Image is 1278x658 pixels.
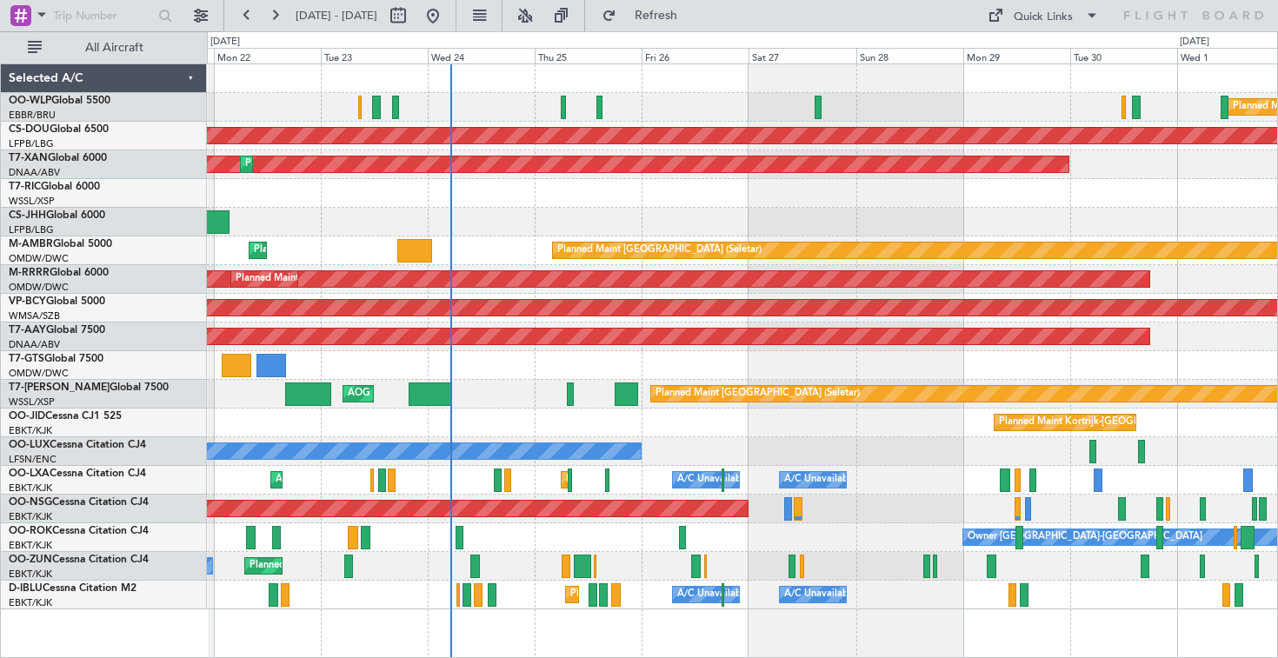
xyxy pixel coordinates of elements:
div: Planned Maint Nice ([GEOGRAPHIC_DATA]) [570,582,764,608]
a: EBKT/KJK [9,424,52,437]
span: CS-DOU [9,124,50,135]
a: OMDW/DWC [9,367,69,380]
a: OO-WLPGlobal 5500 [9,96,110,106]
div: Wed 24 [428,48,535,63]
div: Planned Maint Dubai (Al Maktoum Intl) [236,266,407,292]
a: M-RRRRGlobal 6000 [9,268,109,278]
span: [DATE] - [DATE] [296,8,377,23]
a: OO-NSGCessna Citation CJ4 [9,497,149,508]
div: Planned Maint Kortrijk-[GEOGRAPHIC_DATA] [250,553,452,579]
a: WSSL/XSP [9,195,55,208]
span: OO-NSG [9,497,52,508]
div: A/C Unavailable [GEOGRAPHIC_DATA] ([GEOGRAPHIC_DATA] National) [677,582,1001,608]
span: D-IBLU [9,583,43,594]
span: VP-BCY [9,296,46,307]
span: OO-LXA [9,469,50,479]
div: Planned Maint Dubai (Al Maktoum Intl) [254,237,425,263]
a: T7-[PERSON_NAME]Global 7500 [9,382,169,393]
div: AOG Maint London ([GEOGRAPHIC_DATA]) [348,381,542,407]
span: Refresh [620,10,693,22]
a: D-IBLUCessna Citation M2 [9,583,136,594]
div: Planned Maint Kortrijk-[GEOGRAPHIC_DATA] [566,467,769,493]
a: OO-ZUNCessna Citation CJ4 [9,555,149,565]
span: OO-ROK [9,526,52,536]
a: LFPB/LBG [9,137,54,150]
div: Fri 26 [642,48,749,63]
a: DNAA/ABV [9,166,60,179]
a: LFSN/ENC [9,453,57,466]
div: Quick Links [1014,9,1073,26]
button: Refresh [594,2,698,30]
div: Planned Maint [GEOGRAPHIC_DATA] (Seletar) [656,381,860,407]
span: CS-JHH [9,210,46,221]
span: T7-XAN [9,153,48,163]
span: OO-LUX [9,440,50,450]
a: VP-BCYGlobal 5000 [9,296,105,307]
span: OO-ZUN [9,555,52,565]
a: T7-GTSGlobal 7500 [9,354,103,364]
div: [DATE] [1180,35,1209,50]
a: LFPB/LBG [9,223,54,236]
div: A/C Unavailable [784,467,856,493]
div: Tue 23 [321,48,428,63]
a: T7-RICGlobal 6000 [9,182,100,192]
span: T7-RIC [9,182,41,192]
a: CS-JHHGlobal 6000 [9,210,105,221]
div: Mon 22 [214,48,321,63]
button: Quick Links [979,2,1108,30]
a: OO-JIDCessna CJ1 525 [9,411,122,422]
div: A/C Unavailable [GEOGRAPHIC_DATA] ([GEOGRAPHIC_DATA] National) [677,467,1001,493]
span: M-RRRR [9,268,50,278]
a: WMSA/SZB [9,309,60,322]
a: CS-DOUGlobal 6500 [9,124,109,135]
span: OO-WLP [9,96,51,106]
a: EBBR/BRU [9,109,56,122]
a: OO-ROKCessna Citation CJ4 [9,526,149,536]
div: Thu 25 [535,48,642,63]
div: Sun 28 [856,48,963,63]
span: OO-JID [9,411,45,422]
input: Trip Number [53,3,153,29]
span: T7-GTS [9,354,44,364]
a: OMDW/DWC [9,281,69,294]
span: All Aircraft [45,42,183,54]
a: OO-LXACessna Citation CJ4 [9,469,146,479]
a: M-AMBRGlobal 5000 [9,239,112,249]
a: T7-XANGlobal 6000 [9,153,107,163]
span: M-AMBR [9,239,53,249]
div: Mon 29 [963,48,1070,63]
div: Tue 30 [1070,48,1177,63]
button: All Aircraft [19,34,189,62]
a: EBKT/KJK [9,482,52,495]
span: T7-[PERSON_NAME] [9,382,110,393]
a: EBKT/KJK [9,510,52,523]
a: OMDW/DWC [9,252,69,265]
div: Planned Maint Kortrijk-[GEOGRAPHIC_DATA] [999,409,1201,435]
div: Owner [GEOGRAPHIC_DATA]-[GEOGRAPHIC_DATA] [968,524,1202,550]
div: Sat 27 [749,48,855,63]
a: OO-LUXCessna Citation CJ4 [9,440,146,450]
a: EBKT/KJK [9,539,52,552]
div: AOG Maint Kortrijk-[GEOGRAPHIC_DATA] [276,467,465,493]
a: EBKT/KJK [9,568,52,581]
a: EBKT/KJK [9,596,52,609]
div: Planned Maint [GEOGRAPHIC_DATA] (Seletar) [557,237,762,263]
div: [DATE] [210,35,240,50]
a: T7-AAYGlobal 7500 [9,325,105,336]
span: T7-AAY [9,325,46,336]
div: A/C Unavailable [GEOGRAPHIC_DATA]-[GEOGRAPHIC_DATA] [784,582,1062,608]
a: DNAA/ABV [9,338,60,351]
a: WSSL/XSP [9,395,55,409]
div: Planned Maint Dubai (Al Maktoum Intl) [245,151,416,177]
